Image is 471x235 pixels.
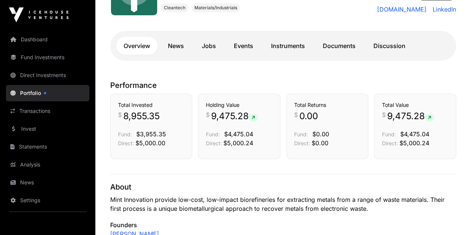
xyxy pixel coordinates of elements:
span: $ [294,110,298,119]
span: $5,000.24 [400,139,429,147]
a: Overview [116,37,157,55]
a: Transactions [6,103,89,119]
a: Portfolio [6,85,89,101]
nav: Tabs [116,37,450,55]
a: News [160,37,191,55]
a: Statements [6,139,89,155]
span: Fund: [118,131,132,137]
a: Instruments [264,37,312,55]
span: Fund: [206,131,220,137]
p: Founders [110,220,456,229]
a: [DOMAIN_NAME] [377,5,427,14]
span: $ [206,110,210,119]
span: Direct: [294,140,310,146]
span: $5,000.00 [136,139,165,147]
a: Events [226,37,261,55]
span: $3,955.35 [136,130,166,138]
h3: Total Invested [118,101,184,109]
span: 9,475.28 [211,110,258,122]
span: $ [118,110,122,119]
p: About [110,182,456,192]
span: Direct: [206,140,222,146]
a: LinkedIn [430,5,456,14]
span: Fund: [382,131,396,137]
p: Mint Innovation provide low-cost, low-impact biorefineries for extracting metals from a range of ... [110,195,456,213]
a: Invest [6,121,89,137]
span: 9,475.28 [387,110,434,122]
span: $5,000.24 [223,139,253,147]
h3: Total Value [382,101,448,109]
h3: Holding Value [206,101,272,109]
span: Materials/Industrials [194,5,237,11]
a: Discussion [366,37,413,55]
span: $4,475.04 [224,130,253,138]
a: Settings [6,192,89,209]
a: Direct Investments [6,67,89,83]
img: Icehouse Ventures Logo [9,7,69,22]
span: $ [382,110,386,119]
a: Dashboard [6,31,89,48]
span: $0.00 [312,130,329,138]
span: Direct: [118,140,134,146]
span: 0.00 [299,110,318,122]
span: Direct: [382,140,398,146]
a: News [6,174,89,191]
span: 8,955.35 [123,110,160,122]
span: $4,475.04 [400,130,429,138]
a: Documents [315,37,363,55]
a: Fund Investments [6,49,89,66]
span: Cleantech [164,5,185,11]
p: Performance [110,80,456,90]
iframe: Chat Widget [434,199,471,235]
h3: Total Returns [294,101,360,109]
a: Analysis [6,156,89,173]
span: $0.00 [312,139,328,147]
a: Jobs [194,37,223,55]
span: Fund: [294,131,308,137]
